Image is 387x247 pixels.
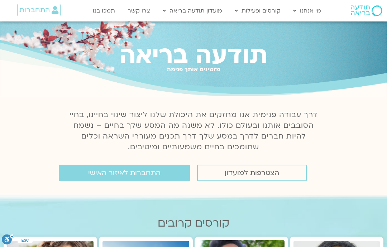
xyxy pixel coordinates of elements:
a: התחברות לאיזור האישי [59,165,190,181]
h2: קורסים קרובים [4,217,383,229]
p: דרך עבודה פנימית אנו מחזקים את היכולת שלנו ליצור שינוי בחיינו, בחיי הסובבים אותנו ובעולם כולו. לא... [65,110,322,152]
a: מי אנחנו [290,4,325,18]
span: הצטרפות למועדון [225,169,279,177]
a: תמכו בנו [89,4,119,18]
a: הצטרפות למועדון [197,165,307,181]
a: התחברות [17,4,61,16]
a: מועדון תודעה בריאה [159,4,226,18]
img: תודעה בריאה [351,5,382,16]
a: צרו קשר [124,4,154,18]
span: התחברות [19,6,50,14]
span: התחברות לאיזור האישי [88,169,161,177]
a: קורסים ופעילות [231,4,284,18]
